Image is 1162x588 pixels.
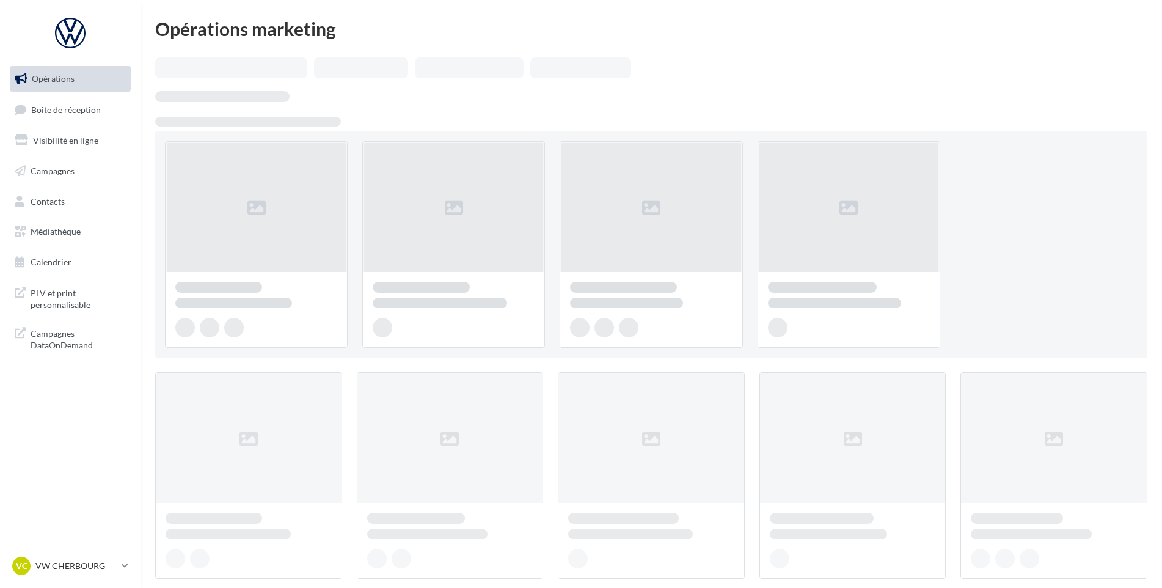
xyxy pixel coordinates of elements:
div: Opérations marketing [155,20,1147,38]
a: Opérations [7,66,133,92]
a: Campagnes DataOnDemand [7,320,133,356]
a: Calendrier [7,249,133,275]
a: Boîte de réception [7,97,133,123]
span: Médiathèque [31,226,81,237]
p: VW CHERBOURG [35,560,117,572]
span: Campagnes DataOnDemand [31,325,126,351]
span: Calendrier [31,257,71,267]
span: Campagnes [31,166,75,176]
span: PLV et print personnalisable [31,285,126,311]
a: Campagnes [7,158,133,184]
span: Boîte de réception [31,104,101,114]
span: VC [16,560,27,572]
a: PLV et print personnalisable [7,280,133,316]
span: Opérations [32,73,75,84]
span: Contacts [31,196,65,206]
span: Visibilité en ligne [33,135,98,145]
a: Médiathèque [7,219,133,244]
a: VC VW CHERBOURG [10,554,131,578]
a: Visibilité en ligne [7,128,133,153]
a: Contacts [7,189,133,215]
